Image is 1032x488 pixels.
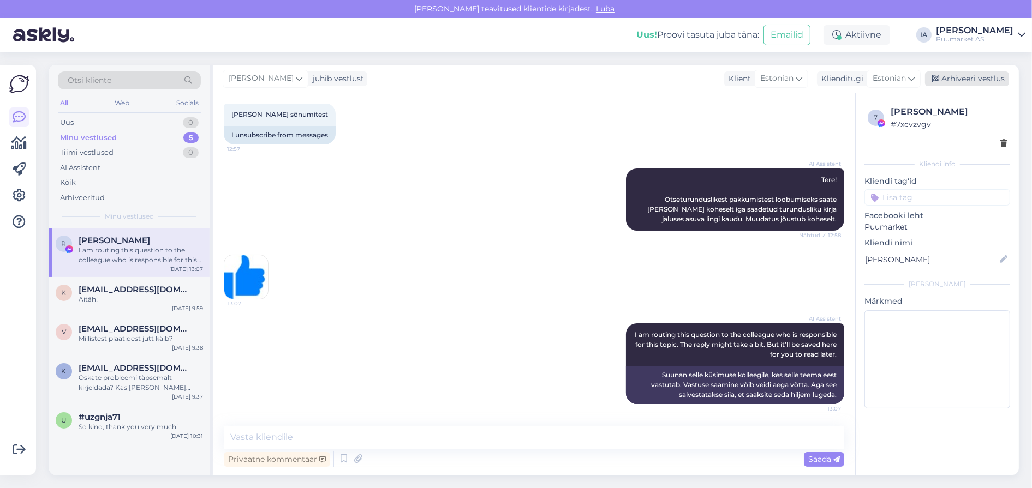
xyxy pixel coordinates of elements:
[936,26,1025,44] a: [PERSON_NAME]Puumarket AS
[183,117,199,128] div: 0
[79,373,203,393] div: Oskate probleemi täpsemalt kirjeldada? Kas [PERSON_NAME] veateade, leht jäi ketrama vmt?
[864,159,1010,169] div: Kliendi info
[79,294,203,304] div: Aitäh!
[62,367,67,375] span: k
[647,176,838,223] span: Tere! Otseturunduslikest pakkumistest loobumiseks saate [PERSON_NAME] koheselt iga saadetud turun...
[60,162,100,173] div: AI Assistent
[864,221,1010,233] p: Puumarket
[79,422,203,432] div: So kind, thank you very much!
[224,255,268,299] img: Attachment
[172,304,203,312] div: [DATE] 9:59
[229,73,294,85] span: [PERSON_NAME]
[873,73,906,85] span: Estonian
[874,113,878,122] span: 7
[865,254,998,266] input: Lisa nimi
[864,176,1010,187] p: Kliendi tag'id
[636,29,657,40] b: Uus!
[79,363,192,373] span: kalvi.haavajoe@mail.ee
[635,330,838,358] span: I am routing this question to the colleague who is responsible for this topic. The reply might ta...
[808,454,840,464] span: Saada
[800,405,841,413] span: 13:07
[916,27,932,43] div: IA
[724,73,751,85] div: Klient
[891,105,1007,118] div: [PERSON_NAME]
[172,344,203,352] div: [DATE] 9:38
[169,265,203,273] div: [DATE] 13:07
[936,26,1013,35] div: [PERSON_NAME]
[799,231,841,239] span: Nähtud ✓ 12:58
[172,393,203,401] div: [DATE] 9:37
[60,147,114,158] div: Tiimi vestlused
[626,366,844,404] div: Suunan selle küsimuse kolleegile, kes selle teema eest vastutab. Vastuse saamine võib veidi aega ...
[61,416,67,424] span: u
[79,412,121,422] span: #uzgnja71
[62,288,67,297] span: k
[925,71,1009,86] div: Arhiveeri vestlus
[824,25,890,45] div: Aktiivne
[9,74,29,94] img: Askly Logo
[593,4,618,14] span: Luba
[183,132,199,143] div: 5
[183,147,199,158] div: 0
[864,279,1010,289] div: [PERSON_NAME]
[817,73,863,85] div: Klienditugi
[60,192,105,203] div: Arhiveeritud
[800,315,841,323] span: AI Assistent
[174,96,201,110] div: Socials
[62,328,66,336] span: v
[224,126,336,144] div: I unsubscribe from messages
[170,432,203,440] div: [DATE] 10:31
[227,145,268,153] span: 12:57
[636,28,759,41] div: Proovi tasuta juba täna:
[760,73,794,85] span: Estonian
[79,285,192,294] span: kalvi.haavajoe@mail.ee
[891,118,1007,130] div: # 7xcvzvgv
[224,452,330,467] div: Privaatne kommentaar
[763,25,810,45] button: Emailid
[68,75,111,86] span: Otsi kliente
[864,210,1010,221] p: Facebooki leht
[60,132,117,143] div: Minu vestlused
[864,189,1010,206] input: Lisa tag
[936,35,1013,44] div: Puumarket AS
[113,96,132,110] div: Web
[800,160,841,168] span: AI Assistent
[79,324,192,334] span: valikd@list.ru
[79,334,203,344] div: Millistest plaatidest jutt käib?
[58,96,70,110] div: All
[79,245,203,265] div: I am routing this question to the colleague who is responsible for this topic. The reply might ta...
[60,117,74,128] div: Uus
[105,212,154,221] span: Minu vestlused
[231,110,328,118] span: [PERSON_NAME] sõnumitest
[864,296,1010,307] p: Märkmed
[864,237,1010,249] p: Kliendi nimi
[228,299,269,308] span: 13:07
[62,239,67,248] span: R
[308,73,364,85] div: juhib vestlust
[79,236,150,245] span: Rene Karolin
[60,177,76,188] div: Kõik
